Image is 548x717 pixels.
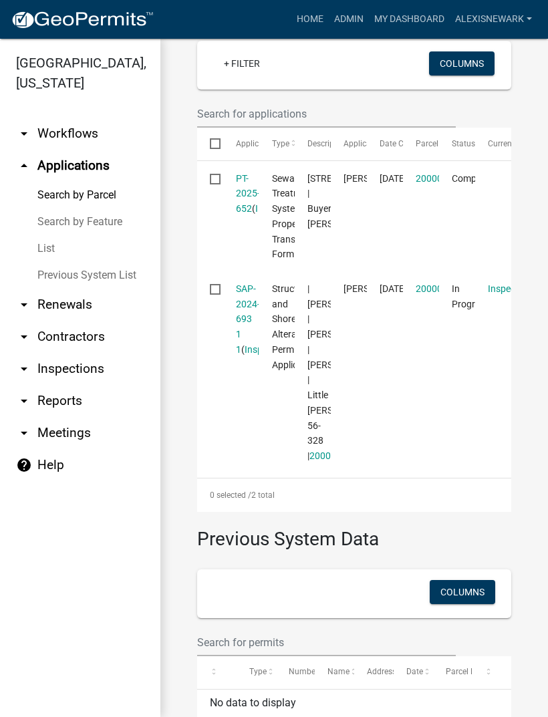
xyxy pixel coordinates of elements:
[223,128,259,160] datatable-header-cell: Application Number
[344,173,415,184] span: John Anderson
[327,667,350,676] span: Name
[236,281,247,357] div: ( )
[450,7,537,32] a: alexisnewark
[197,629,456,656] input: Search for permits
[331,128,367,160] datatable-header-cell: Applicant
[367,667,396,676] span: Address
[16,297,32,313] i: arrow_drop_down
[16,457,32,473] i: help
[309,450,384,461] a: 20000020010007
[488,283,531,294] a: Inspection
[430,580,495,604] button: Columns
[394,656,433,688] datatable-header-cell: Date
[272,173,315,260] span: Sewage Treatment System Property Transfer Form
[416,173,491,184] a: 20000020010007
[488,139,543,148] span: Current Activity
[367,128,403,160] datatable-header-cell: Date Created
[380,283,407,294] span: 07/15/2024
[295,128,331,160] datatable-header-cell: Description
[475,128,511,160] datatable-header-cell: Current Activity
[380,173,407,184] span: 04/01/2025
[197,100,456,128] input: Search for applications
[236,283,260,355] a: SAP-2024-693 1 1
[433,656,472,688] datatable-header-cell: Parcel Number
[16,393,32,409] i: arrow_drop_down
[446,667,500,676] span: Parcel Number
[210,490,251,500] span: 0 selected /
[255,203,303,214] a: Inspections
[406,667,423,676] span: Date
[276,656,315,688] datatable-header-cell: Number
[329,7,369,32] a: Admin
[452,139,475,148] span: Status
[259,128,295,160] datatable-header-cell: Type
[272,139,289,148] span: Type
[289,667,318,676] span: Number
[307,139,348,148] span: Description
[307,173,390,229] span: 38602 455TH ST | Buyer: John Anderson
[403,128,439,160] datatable-header-cell: Parcel ID
[237,656,276,688] datatable-header-cell: Type
[16,361,32,377] i: arrow_drop_down
[344,283,415,294] span: JOHN K ANDERSON
[416,283,491,294] a: 20000020010007
[272,283,319,370] span: Structure and Shoreland Alteration Permit Application
[380,139,426,148] span: Date Created
[439,128,475,160] datatable-header-cell: Status
[236,139,309,148] span: Application Number
[307,283,384,461] span: | Eric Babolian | JOHN K STURDEVENT | TAMMY K STURDEVENT | Little McDonald 56-328 | 20000020010007
[452,283,489,309] span: In Progress
[416,139,448,148] span: Parcel ID
[236,173,260,214] a: PT-2025-652
[354,656,394,688] datatable-header-cell: Address
[369,7,450,32] a: My Dashboard
[16,329,32,345] i: arrow_drop_down
[249,667,267,676] span: Type
[245,344,293,355] a: Inspections
[16,158,32,174] i: arrow_drop_up
[197,128,223,160] datatable-header-cell: Select
[236,171,247,217] div: ( )
[344,139,378,148] span: Applicant
[16,126,32,142] i: arrow_drop_down
[213,51,271,76] a: + Filter
[197,478,511,512] div: 2 total
[452,173,497,184] span: Completed
[197,512,511,553] h3: Previous System Data
[429,51,495,76] button: Columns
[315,656,354,688] datatable-header-cell: Name
[16,425,32,441] i: arrow_drop_down
[291,7,329,32] a: Home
